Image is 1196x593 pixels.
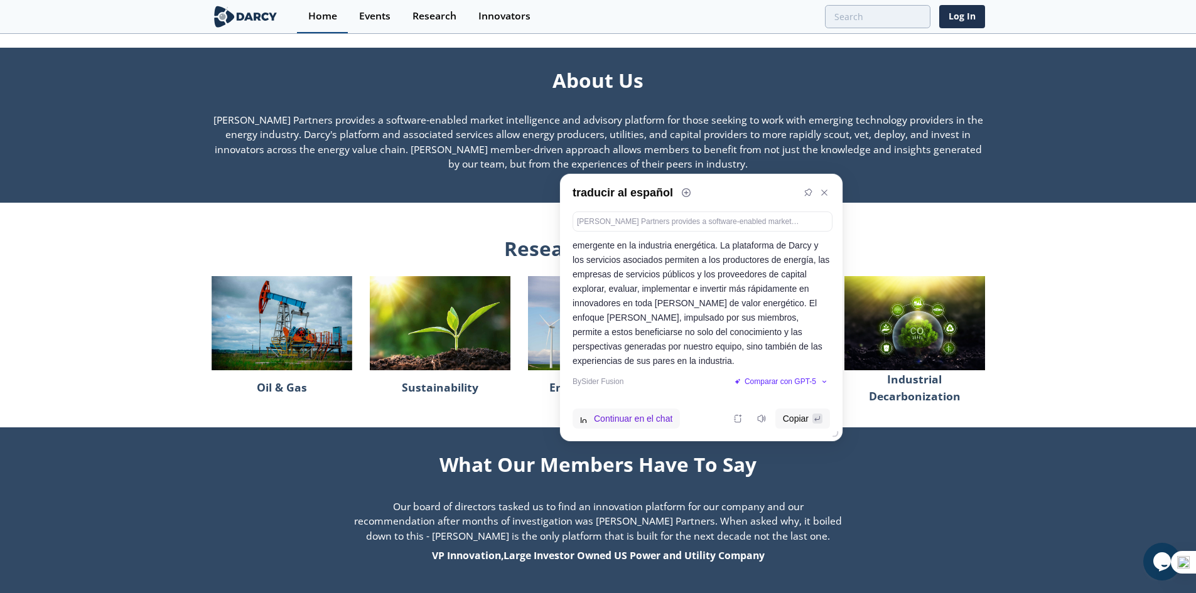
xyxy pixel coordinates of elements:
[212,6,280,28] img: logo-wide.svg
[825,5,930,28] input: Advanced Search
[844,375,985,401] p: Industrial Decarbonization
[549,375,647,401] p: Energy Transition
[257,375,307,401] p: Oil & Gas
[212,233,985,263] div: Research Channels
[359,11,391,21] div: Events
[212,276,352,370] img: oilandgas-64dff166b779d667df70ba2f03b7bb17.jpg
[412,11,456,21] div: Research
[844,276,985,370] img: industrial-decarbonization-299db23ffd2d26ea53b85058e0ea4a31.jpg
[939,5,985,28] a: Log In
[528,276,669,370] img: energy-e11202bc638c76e8d54b5a3ddfa9579d.jpg
[308,500,888,564] div: 2 / 4
[308,11,337,21] div: Home
[212,113,985,173] p: [PERSON_NAME] Partners provides a software-enabled market intelligence and advisory platform for ...
[402,375,478,401] p: Sustainability
[370,276,510,370] img: sustainability-770903ad21d5b8021506027e77cf2c8d.jpg
[212,65,985,95] div: About Us
[478,11,531,21] div: Innovators
[308,500,888,564] div: Our board of directors tasked us to find an innovation platform for our company and our recommend...
[308,445,888,479] div: What Our Members Have To Say
[1143,543,1183,580] iframe: chat widget
[352,548,844,564] div: VP Innovation , Large Investor Owned US Power and Utility Company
